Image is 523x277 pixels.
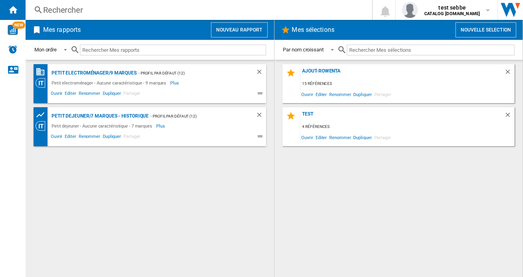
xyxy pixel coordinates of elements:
span: Partager [373,89,392,100]
div: Supprimer [256,111,266,121]
img: profile.jpg [402,2,418,18]
div: - Profil par défaut (12) [149,111,239,121]
div: Vision Catégorie [36,121,50,131]
span: Plus [170,78,180,88]
span: Renommer [78,133,101,142]
span: Ouvrir [300,132,314,143]
h2: Mes rapports [42,22,82,37]
div: - Profil par défaut (12) [137,68,239,78]
span: Renommer [328,132,352,143]
span: Renommer [78,90,101,99]
div: Références communes [36,67,50,77]
span: Editer [314,132,328,143]
span: Dupliquer [101,133,122,142]
div: Vision Catégorie [36,78,50,88]
div: Petit electroménager/9 marques [50,68,137,78]
img: wise-card.svg [8,25,18,35]
div: ajout-rowenta [300,68,505,79]
span: Ouvrir [50,90,64,99]
span: Partager [373,132,392,143]
div: Petit electroménager - Aucune caractéristique - 9 marques [50,78,170,88]
img: alerts-logo.svg [8,45,18,54]
span: NEW [12,22,25,29]
span: Dupliquer [101,90,122,99]
div: 4 références [300,122,515,132]
span: Partager [122,90,141,99]
div: Petit dejeuner - Aucune caractéristique - 7 marques [50,121,156,131]
span: Plus [156,121,166,131]
button: Nouveau rapport [211,22,268,37]
span: Editer [64,90,77,99]
button: Nouvelle selection [455,22,516,37]
span: Editer [64,133,77,142]
span: Ouvrir [50,133,64,142]
span: test sebbe [424,4,480,12]
div: Supprimer [256,68,266,78]
span: Ouvrir [300,89,314,100]
input: Rechercher Mes sélections [347,45,515,55]
span: Dupliquer [352,89,373,100]
div: Par nom croissant [283,47,324,53]
b: CATALOG [DOMAIN_NAME] [424,11,480,16]
div: Supprimer [504,111,515,122]
div: Mon ordre [34,47,57,53]
div: Tableau des prix des produits [36,110,50,120]
span: Dupliquer [352,132,373,143]
div: Supprimer [504,68,515,79]
h2: Mes sélections [290,22,336,37]
input: Rechercher Mes rapports [80,45,266,55]
div: 15 références [300,79,515,89]
span: Partager [122,133,141,142]
div: Rechercher [43,4,351,16]
div: Petit dejeuner/7 marques - Historique [50,111,149,121]
span: Renommer [328,89,352,100]
span: Editer [314,89,328,100]
div: test [300,111,505,122]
